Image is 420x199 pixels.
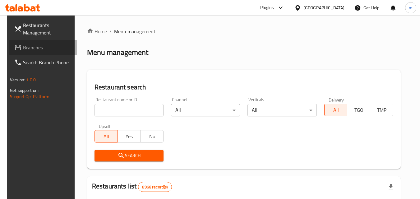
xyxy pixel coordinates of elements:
span: Restaurants Management [23,21,72,36]
span: Yes [120,132,138,141]
span: TMP [373,106,391,115]
h2: Restaurants list [92,182,172,192]
button: TGO [347,104,370,116]
button: TMP [370,104,393,116]
span: Search Branch Phone [23,59,72,66]
span: Version: [10,76,25,84]
span: Get support on: [10,86,39,94]
span: TGO [350,106,368,115]
span: m [409,4,413,11]
div: All [247,104,316,116]
div: [GEOGRAPHIC_DATA] [303,4,344,11]
label: Upsell [99,124,110,128]
input: Search for restaurant name or ID.. [95,104,164,116]
span: 8966 record(s) [138,184,171,190]
a: Branches [9,40,77,55]
div: Export file [383,179,398,194]
h2: Menu management [87,47,148,57]
span: Branches [23,44,72,51]
button: Yes [118,130,141,142]
button: All [324,104,348,116]
button: No [140,130,164,142]
a: Support.OpsPlatform [10,93,49,101]
nav: breadcrumb [87,28,401,35]
a: Search Branch Phone [9,55,77,70]
span: Search [99,152,159,160]
button: All [95,130,118,142]
span: 1.0.0 [26,76,36,84]
a: Restaurants Management [9,18,77,40]
div: Total records count [138,182,172,192]
span: No [143,132,161,141]
li: / [109,28,112,35]
h2: Restaurant search [95,83,393,92]
div: All [171,104,240,116]
span: Menu management [114,28,155,35]
span: All [97,132,115,141]
a: Home [87,28,107,35]
button: Search [95,150,164,161]
span: All [327,106,345,115]
label: Delivery [329,97,344,102]
div: Plugins [260,4,274,11]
